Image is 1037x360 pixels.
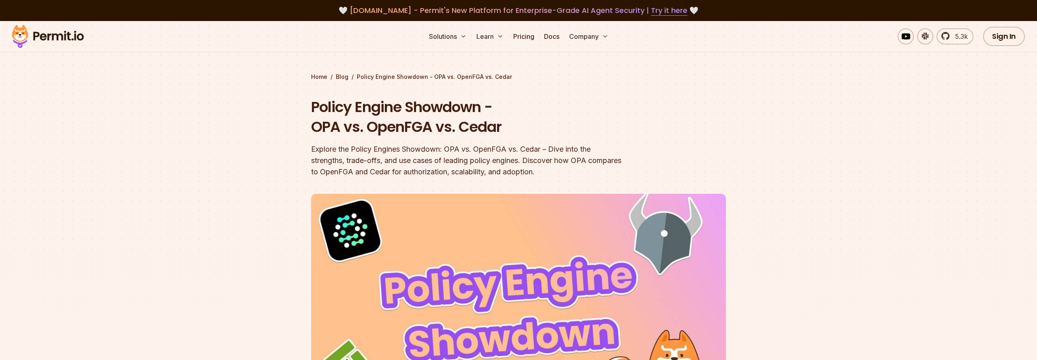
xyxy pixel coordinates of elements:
a: Home [311,73,327,81]
button: Solutions [426,28,470,44]
a: Pricing [510,28,538,44]
a: Docs [541,28,563,44]
a: Blog [336,73,348,81]
div: Explore the Policy Engines Showdown: OPA vs. OpenFGA vs. Cedar – Dive into the strengths, trade-o... [311,144,622,178]
button: Learn [473,28,507,44]
a: 5.3k [937,28,973,44]
img: Permit logo [8,23,87,50]
span: [DOMAIN_NAME] - Permit's New Platform for Enterprise-Grade AI Agent Security | [350,5,687,15]
a: Sign In [983,27,1025,46]
div: 🤍 🤍 [19,5,1018,16]
div: / / [311,73,726,81]
button: Company [566,28,612,44]
span: 5.3k [950,32,968,41]
h1: Policy Engine Showdown - OPA vs. OpenFGA vs. Cedar [311,97,622,137]
a: Try it here [651,5,687,16]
